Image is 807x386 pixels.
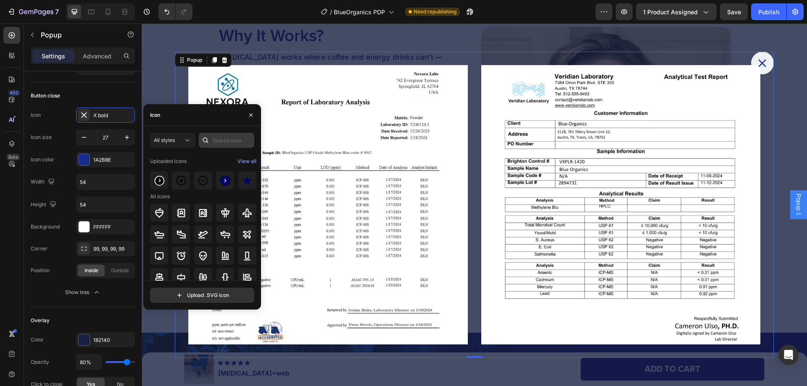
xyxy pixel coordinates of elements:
div: Icon [31,111,41,119]
div: Popup [44,33,62,40]
div: View all [237,156,256,166]
span: 1 product assigned [643,8,698,16]
div: Icon [150,111,160,119]
input: Search icon [199,133,254,148]
span: Save [727,8,741,16]
div: 1A2B8E [93,156,133,164]
button: Publish [751,3,786,20]
img: 6.png [340,42,619,320]
div: FFFFFF [93,223,133,231]
div: Width [31,176,56,188]
div: Button close [31,92,60,100]
div: Icon color [31,156,54,163]
div: All icons [150,193,170,200]
div: Color [31,336,44,344]
button: View all [237,155,257,168]
div: Dialog content [33,28,632,334]
iframe: Design area [142,24,807,386]
div: 99, 99, 99, 99 [93,245,133,253]
div: Show less [65,288,101,297]
div: 450 [8,89,20,96]
div: Uploaded icons [150,155,187,168]
div: Background [31,223,60,231]
span: / [330,8,332,16]
span: Popup 1 [653,170,661,192]
button: 1 product assigned [636,3,717,20]
button: Save [720,3,748,20]
span: All styles [154,137,175,143]
div: Undo/Redo [158,3,193,20]
div: Height [31,199,58,210]
p: Advanced [83,52,111,60]
span: Inside [84,267,98,274]
div: Position [31,267,50,274]
input: Auto [76,174,134,189]
div: Icon size [31,134,52,141]
input: Auto [76,197,134,212]
button: Show less [31,285,135,300]
div: Upload .SVG icon [175,291,229,299]
p: Settings [42,52,65,60]
div: X bold [93,112,133,119]
div: Overlay [31,317,50,324]
span: Need republishing [414,8,456,16]
button: All styles [150,133,195,148]
img: 7.png [47,42,326,320]
button: 7 [3,3,63,20]
div: Corner [31,245,47,252]
p: 7 [55,7,59,17]
div: Open Intercom Messenger [778,345,799,365]
div: Dialog body [33,28,632,334]
div: 182140 [93,336,133,344]
div: Beta [6,154,20,160]
input: Auto [76,354,102,370]
div: Opacity [31,358,49,366]
button: Upload .SVG icon [150,288,254,303]
div: Publish [758,8,779,16]
p: Popup [41,30,112,40]
span: BlueOrganics PDP [334,8,385,16]
span: Outside [111,267,129,274]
